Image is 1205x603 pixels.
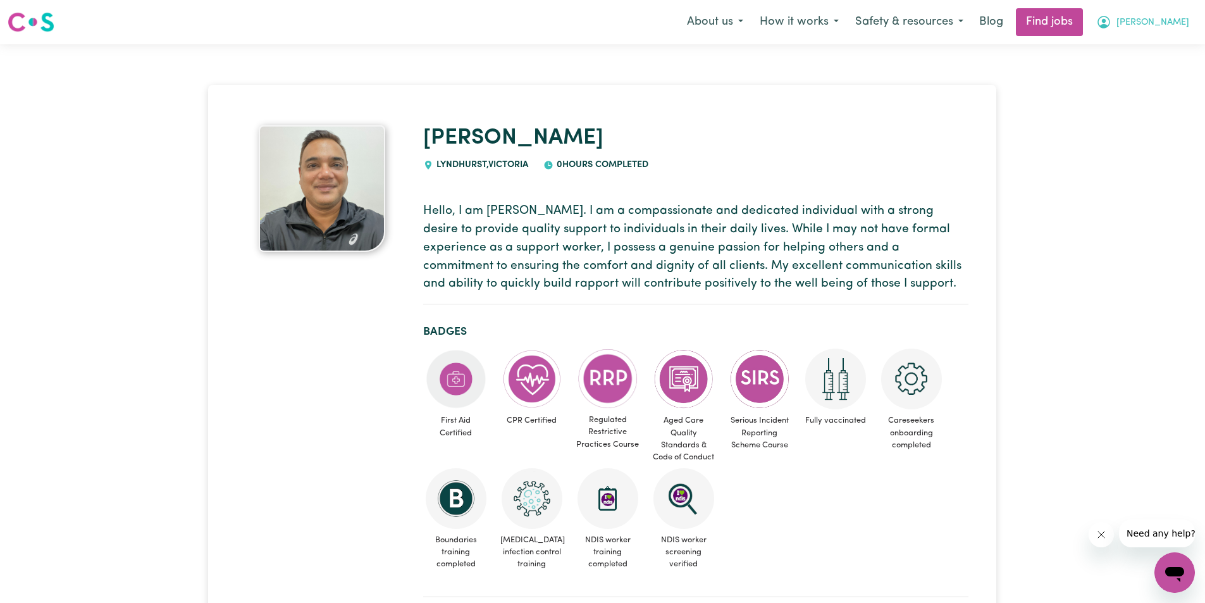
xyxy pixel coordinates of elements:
[1016,8,1083,36] a: Find jobs
[879,409,944,456] span: Careseekers onboarding completed
[653,468,714,529] img: NDIS Worker Screening Verified
[575,409,641,456] span: Regulated Restrictive Practices Course
[423,325,968,339] h2: Badges
[578,468,638,529] img: CS Academy: Introduction to NDIS Worker Training course completed
[972,8,1011,36] a: Blog
[259,125,385,252] img: Ryan
[423,409,489,444] span: First Aid Certified
[651,529,717,576] span: NDIS worker screening verified
[423,529,489,576] span: Boundaries training completed
[727,409,793,456] span: Serious Incident Reporting Scheme Course
[426,468,486,529] img: CS Academy: Boundaries in care and support work course completed
[236,125,407,252] a: Ryan's profile picture'
[751,9,847,35] button: How it works
[8,9,77,19] span: Need any help?
[1088,9,1197,35] button: My Account
[499,409,565,432] span: CPR Certified
[8,8,54,37] a: Careseekers logo
[881,349,942,409] img: CS Academy: Careseekers Onboarding course completed
[651,409,717,468] span: Aged Care Quality Standards & Code of Conduct
[653,349,714,409] img: CS Academy: Aged Care Quality Standards & Code of Conduct course completed
[499,529,565,576] span: [MEDICAL_DATA] infection control training
[679,9,751,35] button: About us
[1154,552,1195,593] iframe: Button to launch messaging window
[426,349,486,409] img: Care and support worker has completed First Aid Certification
[1089,522,1114,547] iframe: Close message
[433,160,528,170] span: LYNDHURST , Victoria
[502,349,562,409] img: Care and support worker has completed CPR Certification
[729,349,790,409] img: CS Academy: Serious Incident Reporting Scheme course completed
[502,468,562,529] img: CS Academy: COVID-19 Infection Control Training course completed
[553,160,648,170] span: 0 hours completed
[803,409,868,432] span: Fully vaccinated
[805,349,866,409] img: Care and support worker has received 2 doses of COVID-19 vaccine
[423,127,603,149] a: [PERSON_NAME]
[423,202,968,294] p: Hello, I am [PERSON_NAME]. I am a compassionate and dedicated individual with a strong desire to ...
[578,349,638,409] img: CS Academy: Regulated Restrictive Practices course completed
[8,11,54,34] img: Careseekers logo
[847,9,972,35] button: Safety & resources
[1119,519,1195,547] iframe: Message from company
[575,529,641,576] span: NDIS worker training completed
[1116,16,1189,30] span: [PERSON_NAME]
